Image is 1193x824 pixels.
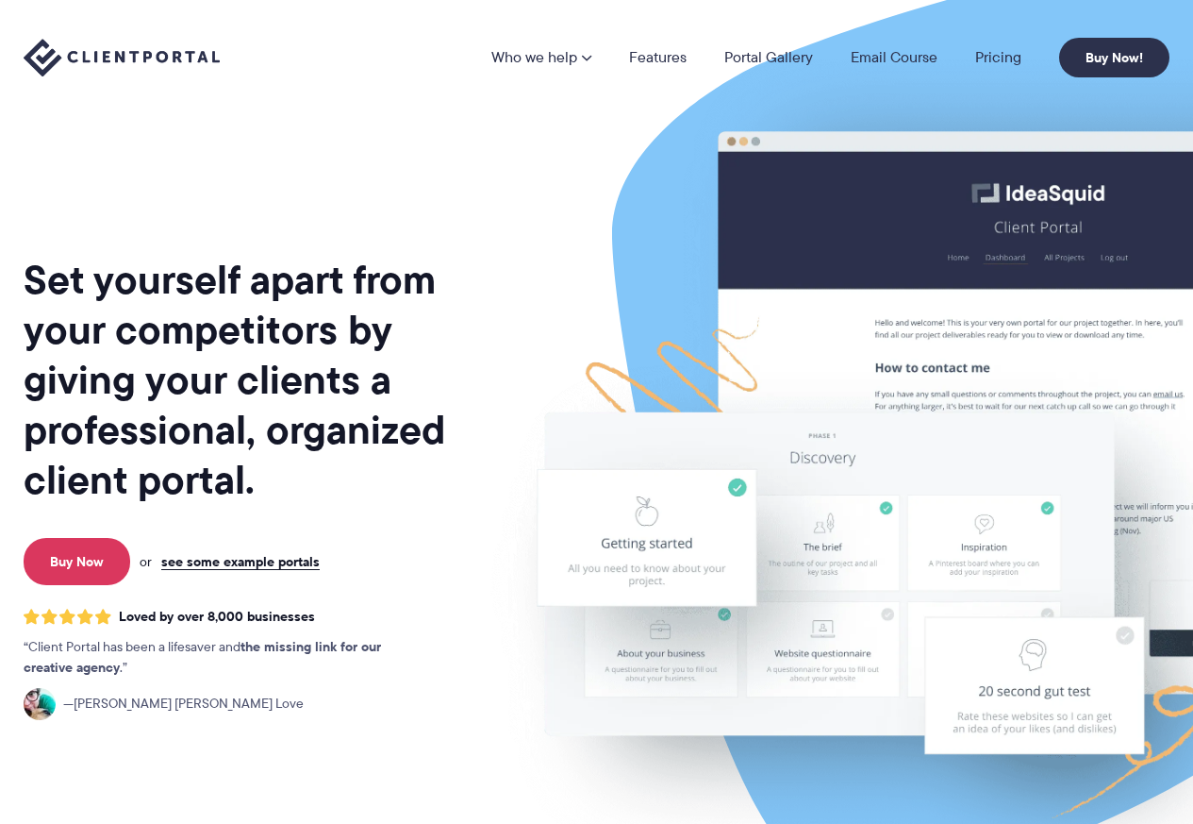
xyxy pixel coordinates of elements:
[975,50,1021,65] a: Pricing
[63,694,304,715] span: [PERSON_NAME] [PERSON_NAME] Love
[851,50,937,65] a: Email Course
[24,255,482,505] h1: Set yourself apart from your competitors by giving your clients a professional, organized client ...
[119,609,315,625] span: Loved by over 8,000 businesses
[724,50,813,65] a: Portal Gallery
[24,637,420,679] p: Client Portal has been a lifesaver and .
[140,553,152,570] span: or
[24,636,381,678] strong: the missing link for our creative agency
[491,50,591,65] a: Who we help
[629,50,687,65] a: Features
[161,553,320,570] a: see some example portals
[24,538,130,585] a: Buy Now
[1059,38,1169,77] a: Buy Now!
